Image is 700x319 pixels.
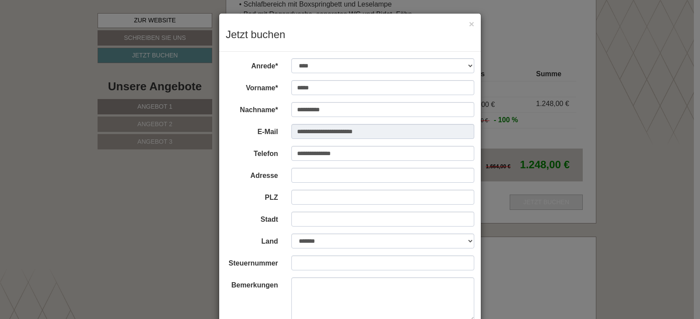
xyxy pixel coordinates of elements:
[219,102,285,115] label: Nachname*
[219,124,285,137] label: E-Mail
[219,80,285,93] label: Vorname*
[219,190,285,203] label: PLZ
[219,146,285,159] label: Telefon
[219,234,285,247] label: Land
[469,19,474,28] button: ×
[219,255,285,269] label: Steuernummer
[226,29,474,40] h3: Jetzt buchen
[219,212,285,225] label: Stadt
[219,58,285,71] label: Anrede*
[219,168,285,181] label: Adresse
[219,277,285,291] label: Bemerkungen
